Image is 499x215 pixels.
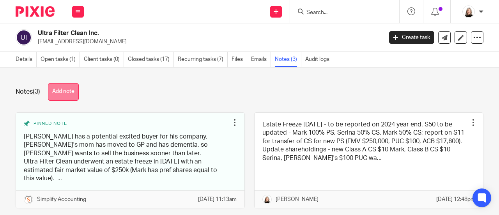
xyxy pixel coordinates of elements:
[84,52,124,67] a: Client tasks (0)
[262,195,272,204] img: Screenshot%202023-11-02%20134555.png
[16,52,37,67] a: Details
[16,88,40,96] h1: Notes
[38,38,377,46] p: [EMAIL_ADDRESS][DOMAIN_NAME]
[276,195,319,203] p: [PERSON_NAME]
[251,52,271,67] a: Emails
[37,195,86,203] p: Simplify Accounting
[38,29,310,37] h2: Ultra Filter Clean Inc.
[389,31,434,44] a: Create task
[33,89,40,95] span: (3)
[462,5,475,18] img: Screenshot%202023-11-02%20134555.png
[198,195,237,203] p: [DATE] 11:13am
[275,52,301,67] a: Notes (3)
[16,6,55,17] img: Pixie
[24,121,229,127] div: Pinned note
[41,52,80,67] a: Open tasks (1)
[232,52,247,67] a: Files
[128,52,174,67] a: Closed tasks (17)
[436,195,475,203] p: [DATE] 12:48pm
[48,83,79,101] button: Add note
[306,9,376,16] input: Search
[24,195,33,204] img: Screenshot%202023-11-29%20141159.png
[16,29,32,46] img: svg%3E
[305,52,333,67] a: Audit logs
[178,52,228,67] a: Recurring tasks (7)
